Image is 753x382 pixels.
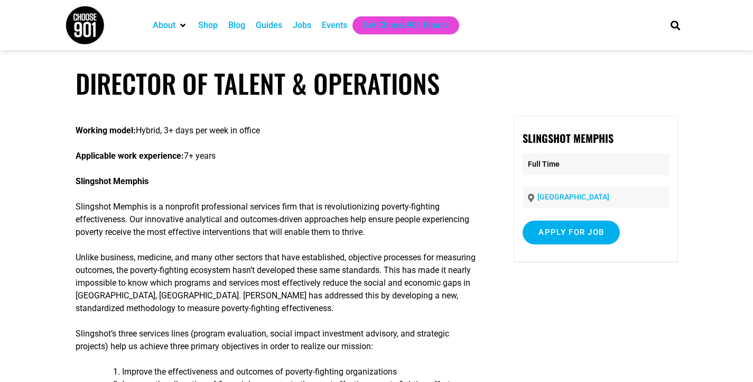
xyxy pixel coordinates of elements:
[256,19,282,32] a: Guides
[76,151,184,161] strong: Applicable work experience:
[76,124,484,137] p: Hybrid, 3+ days per week in office
[198,19,218,32] a: Shop
[363,19,449,32] a: Get Choose901 Emails
[537,193,609,201] a: [GEOGRAPHIC_DATA]
[523,153,668,175] p: Full Time
[523,221,620,244] input: Apply for job
[523,130,613,146] strong: Slingshot Memphis
[76,68,678,99] h1: Director of Talent & Operations
[153,19,175,32] a: About
[293,19,311,32] a: Jobs
[228,19,245,32] a: Blog
[76,328,484,353] p: Slingshot’s three services lines (program evaluation, social impact investment advisory, and stra...
[147,16,653,34] nav: Main nav
[76,125,136,135] strong: Working model:
[76,176,148,186] strong: Slingshot Memphis
[76,201,484,239] p: Slingshot Memphis is a nonprofit professional services firm that is revolutionizing poverty-fight...
[76,251,484,315] p: Unlike business, medicine, and many other sectors that have established, objective processes for ...
[76,150,484,162] p: 7+ years
[122,366,484,378] li: Improve the effectiveness and outcomes of poverty-fighting organizations
[666,16,684,34] div: Search
[322,19,347,32] a: Events
[147,16,193,34] div: About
